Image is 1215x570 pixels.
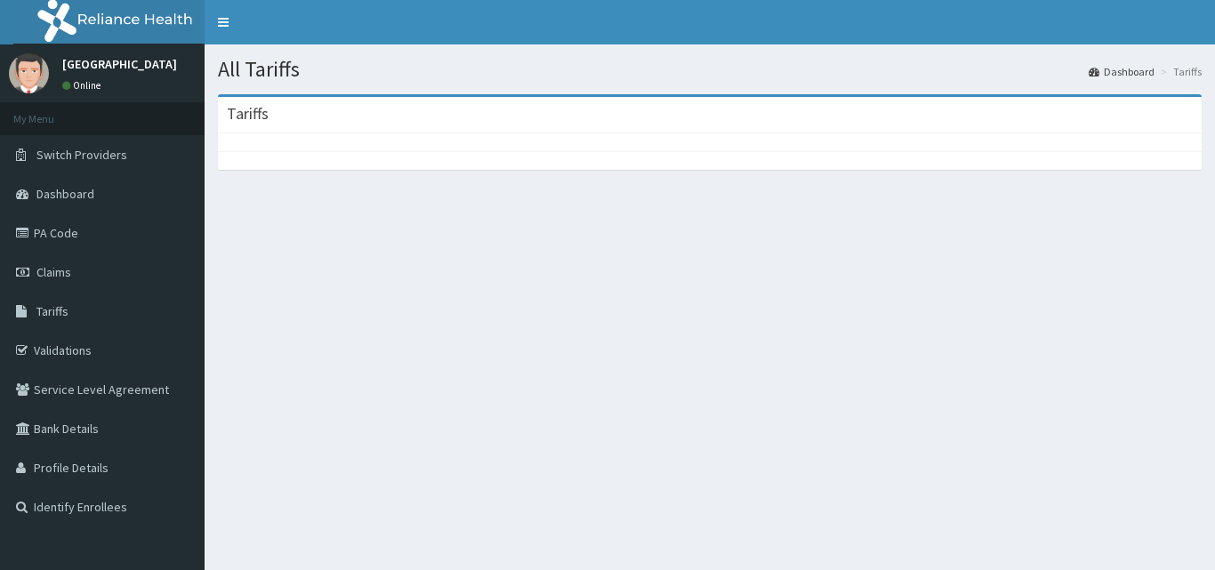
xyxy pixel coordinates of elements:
[62,58,177,70] p: [GEOGRAPHIC_DATA]
[9,53,49,93] img: User Image
[1089,64,1155,79] a: Dashboard
[62,79,105,92] a: Online
[36,264,71,280] span: Claims
[218,58,1202,81] h1: All Tariffs
[36,147,127,163] span: Switch Providers
[36,186,94,202] span: Dashboard
[1156,64,1202,79] li: Tariffs
[36,303,68,319] span: Tariffs
[227,106,269,122] h3: Tariffs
